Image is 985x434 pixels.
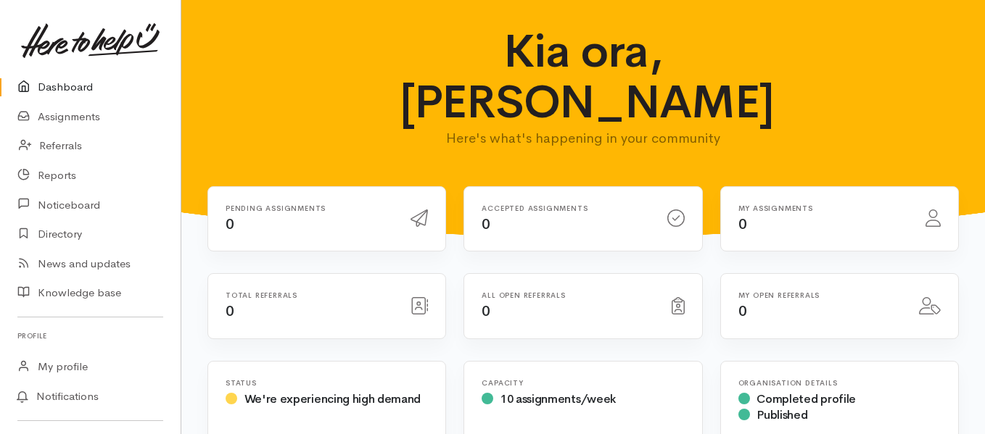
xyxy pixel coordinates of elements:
h6: Organisation Details [738,379,941,387]
h6: Total referrals [226,291,393,299]
span: Published [757,407,807,422]
p: Here's what's happening in your community [400,128,767,149]
span: 0 [738,302,747,320]
h6: Pending assignments [226,204,393,212]
span: 0 [226,215,234,233]
span: 0 [482,302,490,320]
span: 0 [738,215,747,233]
h6: Capacity [482,379,684,387]
span: We're experiencing high demand [244,391,421,406]
h6: All open referrals [482,291,654,299]
span: 10 assignments/week [500,391,616,406]
h6: My open referrals [738,291,902,299]
h6: Accepted assignments [482,204,649,212]
span: 0 [226,302,234,320]
h6: Profile [17,326,163,346]
h6: My assignments [738,204,908,212]
span: 0 [482,215,490,233]
h6: Status [226,379,428,387]
h1: Kia ora, [PERSON_NAME] [400,26,767,128]
span: Completed profile [757,391,856,406]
